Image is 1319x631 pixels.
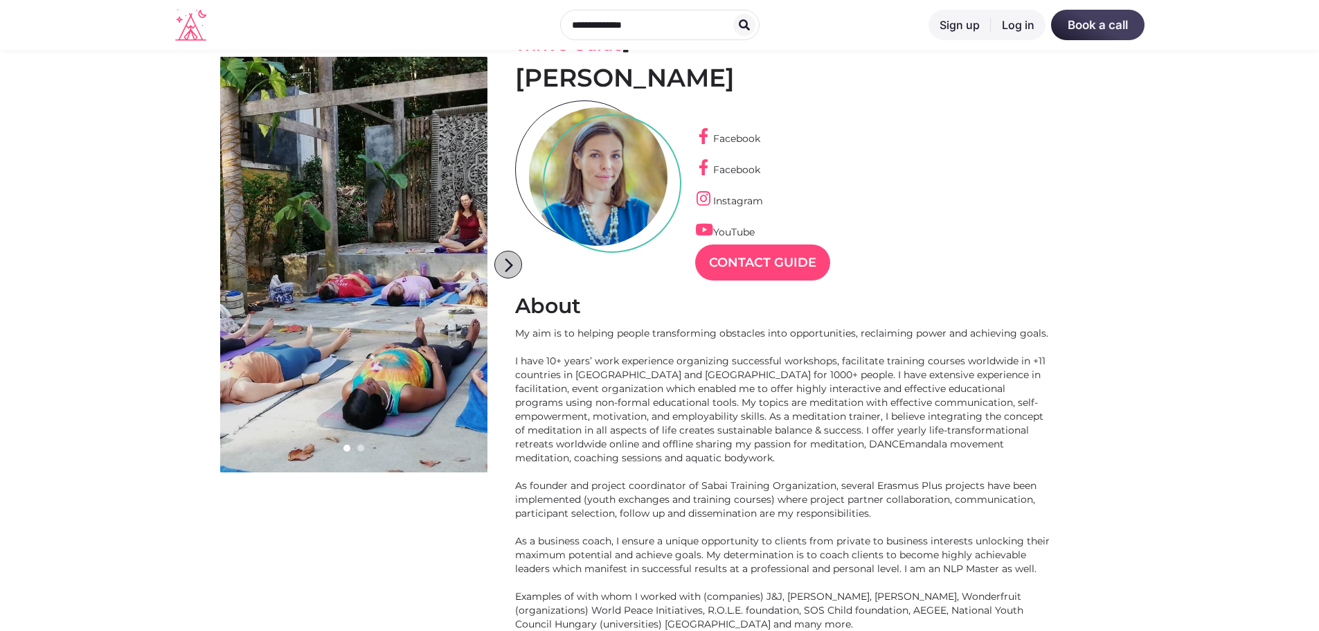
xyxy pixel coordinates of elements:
a: Contact Guide [695,245,830,281]
a: Book a call [1051,10,1145,40]
a: Facebook [695,163,760,176]
a: Facebook [695,132,760,145]
a: Sign up [928,10,991,40]
a: Instagram [695,195,763,207]
div: My aim is to helping people transforming obstacles into opportunities, reclaiming power and achie... [515,326,1055,631]
a: YouTube [695,226,755,238]
h2: About [515,293,1100,319]
a: Log in [991,10,1046,40]
h1: [PERSON_NAME] [515,62,1100,94]
i: arrow_forward_ios [495,251,523,279]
